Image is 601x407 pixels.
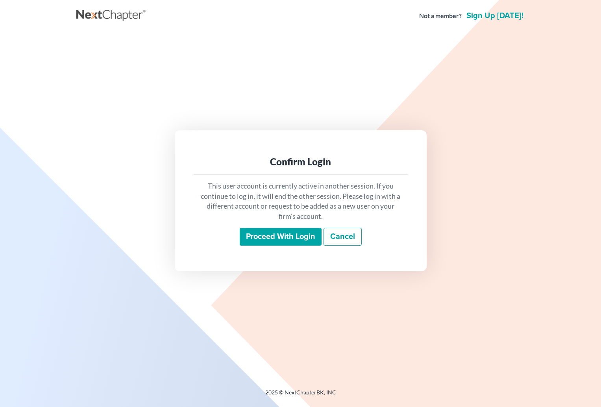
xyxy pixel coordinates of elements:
[240,228,322,246] input: Proceed with login
[324,228,362,246] a: Cancel
[200,155,401,168] div: Confirm Login
[200,181,401,222] p: This user account is currently active in another session. If you continue to log in, it will end ...
[76,388,525,403] div: 2025 © NextChapterBK, INC
[465,12,525,20] a: Sign up [DATE]!
[419,11,462,20] strong: Not a member?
